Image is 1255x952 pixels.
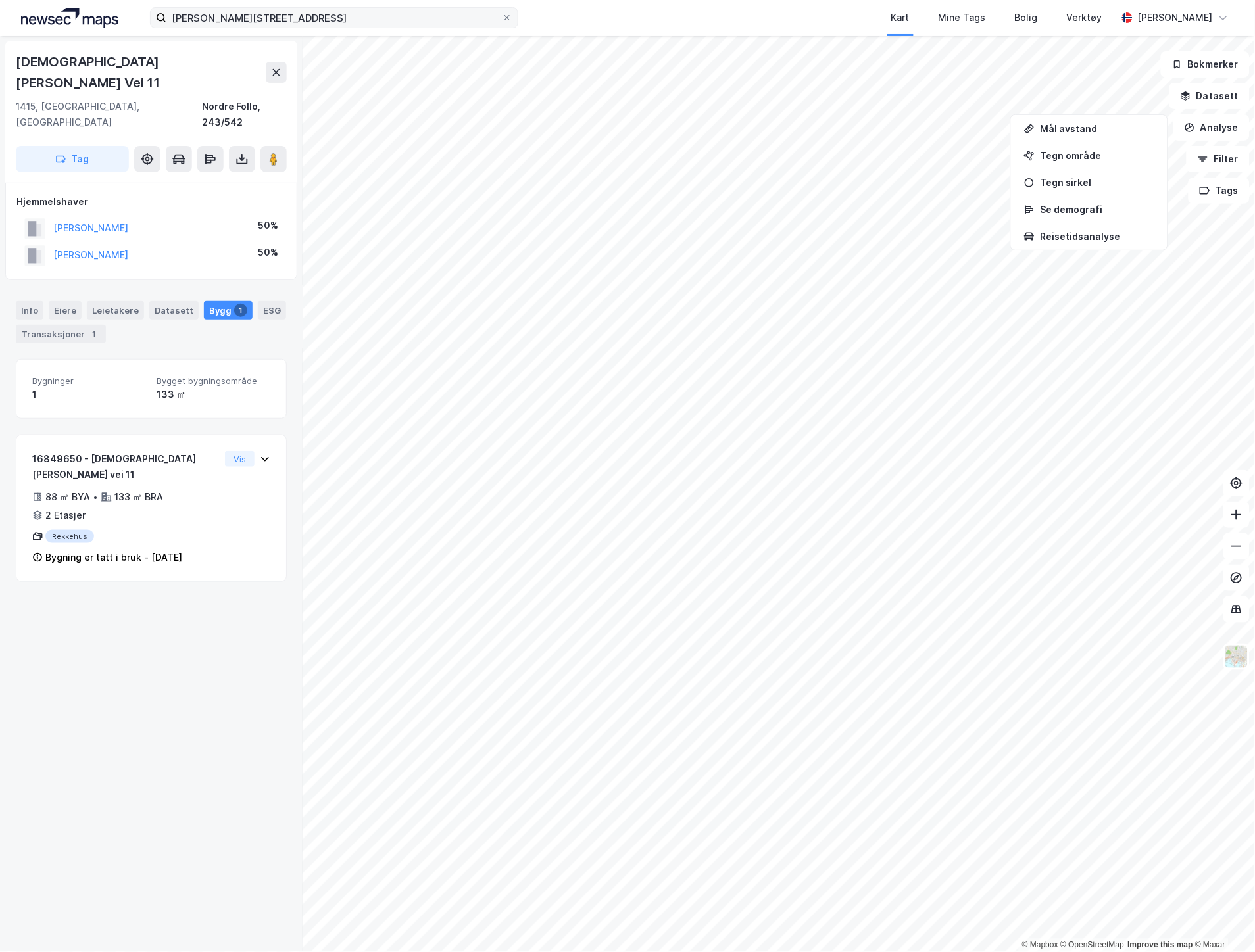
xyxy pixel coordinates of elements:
div: Reisetidsanalyse [1040,231,1154,242]
div: [PERSON_NAME] [1138,10,1213,26]
button: Tags [1189,178,1250,204]
img: Z [1224,644,1249,669]
div: 1 [234,304,247,317]
span: Bygget bygningsområde [157,375,270,387]
div: 1 [32,387,146,402]
div: Mål avstand [1040,123,1154,134]
button: Vis [225,451,255,467]
div: Tegn sirkel [1040,177,1154,188]
div: Hjemmelshaver [16,194,286,210]
img: logo.a4113a55bc3d86da70a041830d287a7e.svg [21,8,118,28]
div: 88 ㎡ BYA [45,489,90,505]
button: Bokmerker [1161,51,1250,78]
iframe: Chat Widget [1189,889,1255,952]
input: Søk på adresse, matrikkel, gårdeiere, leietakere eller personer [166,8,502,28]
div: 50% [258,218,278,233]
div: Datasett [149,301,199,320]
div: Transaksjoner [16,325,106,343]
div: Kontrollprogram for chat [1189,889,1255,952]
div: 1 [87,327,101,341]
div: Tegn område [1040,150,1154,161]
div: Mine Tags [939,10,986,26]
div: Kart [891,10,910,26]
div: [DEMOGRAPHIC_DATA][PERSON_NAME] Vei 11 [16,51,266,93]
button: Datasett [1169,83,1250,109]
div: 50% [258,245,278,260]
div: Bygg [204,301,253,320]
button: Analyse [1173,114,1250,141]
div: 133 ㎡ BRA [114,489,163,505]
div: Verktøy [1067,10,1102,26]
div: Nordre Follo, 243/542 [202,99,287,130]
div: ESG [258,301,286,320]
div: 133 ㎡ [157,387,270,402]
div: 1415, [GEOGRAPHIC_DATA], [GEOGRAPHIC_DATA] [16,99,202,130]
div: Se demografi [1040,204,1154,215]
div: Info [16,301,43,320]
div: Bygning er tatt i bruk - [DATE] [45,550,182,565]
a: OpenStreetMap [1061,941,1125,950]
span: Bygninger [32,375,146,387]
div: 16849650 - [DEMOGRAPHIC_DATA][PERSON_NAME] vei 11 [32,451,220,483]
a: Improve this map [1128,941,1193,950]
div: Eiere [49,301,82,320]
div: • [93,492,98,502]
button: Filter [1187,146,1250,172]
div: Bolig [1015,10,1038,26]
div: 2 Etasjer [45,508,86,523]
a: Mapbox [1022,941,1058,950]
button: Tag [16,146,129,172]
div: Leietakere [87,301,144,320]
